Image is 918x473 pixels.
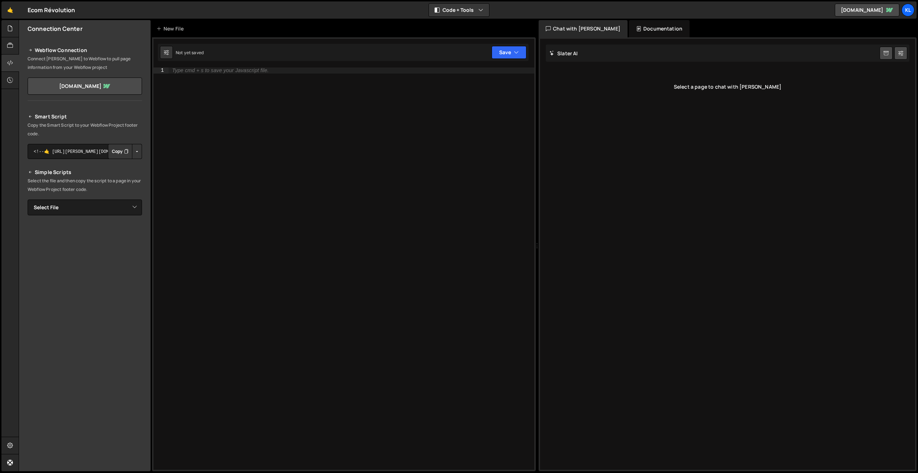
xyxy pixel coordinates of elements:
p: Copy the Smart Script to your Webflow Project footer code. [28,121,142,138]
p: Connect [PERSON_NAME] to Webflow to pull page information from your Webflow project [28,55,142,72]
div: Select a page to chat with [PERSON_NAME] [546,72,909,101]
button: Code + Tools [429,4,489,17]
h2: Webflow Connection [28,46,142,55]
textarea: <!--🤙 [URL][PERSON_NAME][DOMAIN_NAME]> <script>document.addEventListener("DOMContentLoaded", func... [28,144,142,159]
p: Select the file and then copy the script to a page in your Webflow Project footer code. [28,177,142,194]
button: Save [492,46,526,59]
div: New File [156,25,186,32]
h2: Smart Script [28,112,142,121]
button: Copy [108,144,132,159]
div: Documentation [629,20,690,37]
div: Button group with nested dropdown [108,144,142,159]
h2: Slater AI [549,50,578,57]
div: Type cmd + s to save your Javascript file. [172,68,269,73]
div: Ecom Révolution [28,6,75,14]
a: [DOMAIN_NAME] [835,4,899,17]
h2: Connection Center [28,25,82,33]
iframe: YouTube video player [28,227,143,292]
iframe: YouTube video player [28,296,143,361]
h2: Simple Scripts [28,168,142,177]
a: [DOMAIN_NAME] [28,78,142,95]
a: 🤙 [1,1,19,19]
a: Kl [902,4,914,17]
div: Not yet saved [176,50,204,56]
div: 1 [153,67,169,74]
div: Chat with [PERSON_NAME] [539,20,628,37]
